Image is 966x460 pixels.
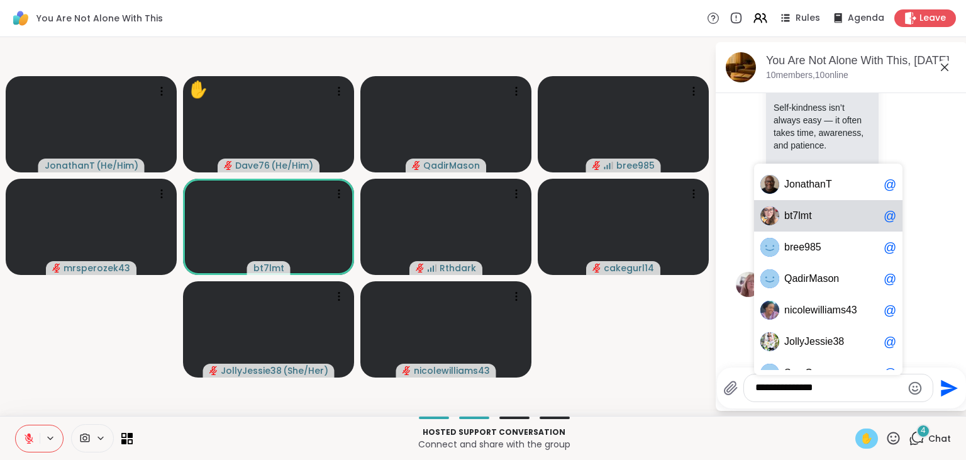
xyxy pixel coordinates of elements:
div: nicolewilliams43 [760,301,779,320]
span: r [806,272,809,285]
span: nicolewilliams43 [414,364,490,377]
span: i [818,304,820,317]
div: @ [884,271,896,286]
span: audio-muted [52,264,61,272]
img: n [760,301,779,320]
span: ( He/Him ) [96,159,138,172]
span: d [797,272,803,285]
span: n [784,304,790,317]
span: You Are Not Alone With This [36,12,163,25]
span: y [799,335,804,348]
div: bree985 [760,238,779,257]
span: t [809,210,811,222]
span: i [790,304,792,317]
div: @ [884,177,896,192]
span: t [790,210,792,222]
span: e [828,335,833,348]
span: s [823,367,828,379]
span: mrsperozek43 [64,262,130,274]
a: JJollyJessie38@ [754,326,902,357]
span: a [817,272,823,285]
span: m [797,367,805,379]
img: S [760,364,779,383]
span: audio-muted [412,161,421,170]
span: s [823,272,828,285]
span: cakegurl14 [604,262,654,274]
span: T [826,178,832,191]
span: l [802,304,805,317]
img: b [760,206,779,225]
span: QadirMason [423,159,480,172]
img: J [760,332,779,351]
div: JollyJessie38 [760,332,779,351]
span: o [797,304,802,317]
span: Rthdark [440,262,476,274]
span: i [824,304,827,317]
span: w [811,304,818,317]
a: bbree985@ [754,232,902,263]
span: audio-muted [402,366,411,375]
span: o [828,272,833,285]
p: Self-kindness isn’t always easy — it often takes time, awareness, and patience. [774,101,871,152]
span: JonathanT [45,159,95,172]
span: m [833,304,841,317]
span: n [833,272,839,285]
span: 9 [804,241,810,254]
div: @ [884,240,896,255]
span: bt7lmt [253,262,284,274]
span: l [798,210,801,222]
a: JJonathanT@ [754,169,902,200]
div: @ [884,208,896,223]
span: a [792,272,797,285]
textarea: Type your message [755,381,902,395]
span: J [784,335,789,348]
span: bree985 [616,159,655,172]
span: o [828,367,833,379]
a: QQadirMason@ [754,263,902,295]
span: 8 [810,241,816,254]
span: audio-muted [592,264,601,272]
span: s [818,367,823,379]
span: e [809,335,815,348]
span: Rules [796,12,820,25]
span: n [795,178,801,191]
span: S [784,367,791,379]
span: o [789,335,795,348]
span: e [799,241,804,254]
span: i [803,272,806,285]
span: t [806,178,809,191]
span: b [784,241,790,254]
span: audio-muted [224,161,233,170]
span: s [841,304,846,317]
div: ✋ [188,77,208,102]
div: bt7lmt [760,206,779,225]
span: 8 [838,335,844,348]
span: o [789,178,795,191]
div: SamCasson [760,364,779,383]
span: l [797,335,799,348]
span: l [795,335,797,348]
span: b [784,210,790,222]
span: a [791,367,797,379]
span: Dave76 [235,159,270,172]
span: ( She/Her ) [283,364,328,377]
span: JollyJessie38 [221,364,282,377]
span: 4 [846,304,852,317]
span: r [790,241,793,254]
span: i [825,335,828,348]
span: Chat [928,432,951,445]
span: e [805,304,811,317]
p: Hosted support conversation [140,427,848,438]
span: l [820,304,823,317]
span: a [812,367,818,379]
a: nnicolewilliams43@ [754,295,902,326]
p: Connect and share with the group [140,438,848,451]
span: Q [784,272,792,285]
span: 5 [816,241,821,254]
span: ✋ [860,431,873,446]
img: b [760,238,779,257]
span: a [801,178,806,191]
button: Send [933,374,962,402]
span: s [820,335,825,348]
img: Q [760,269,779,288]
